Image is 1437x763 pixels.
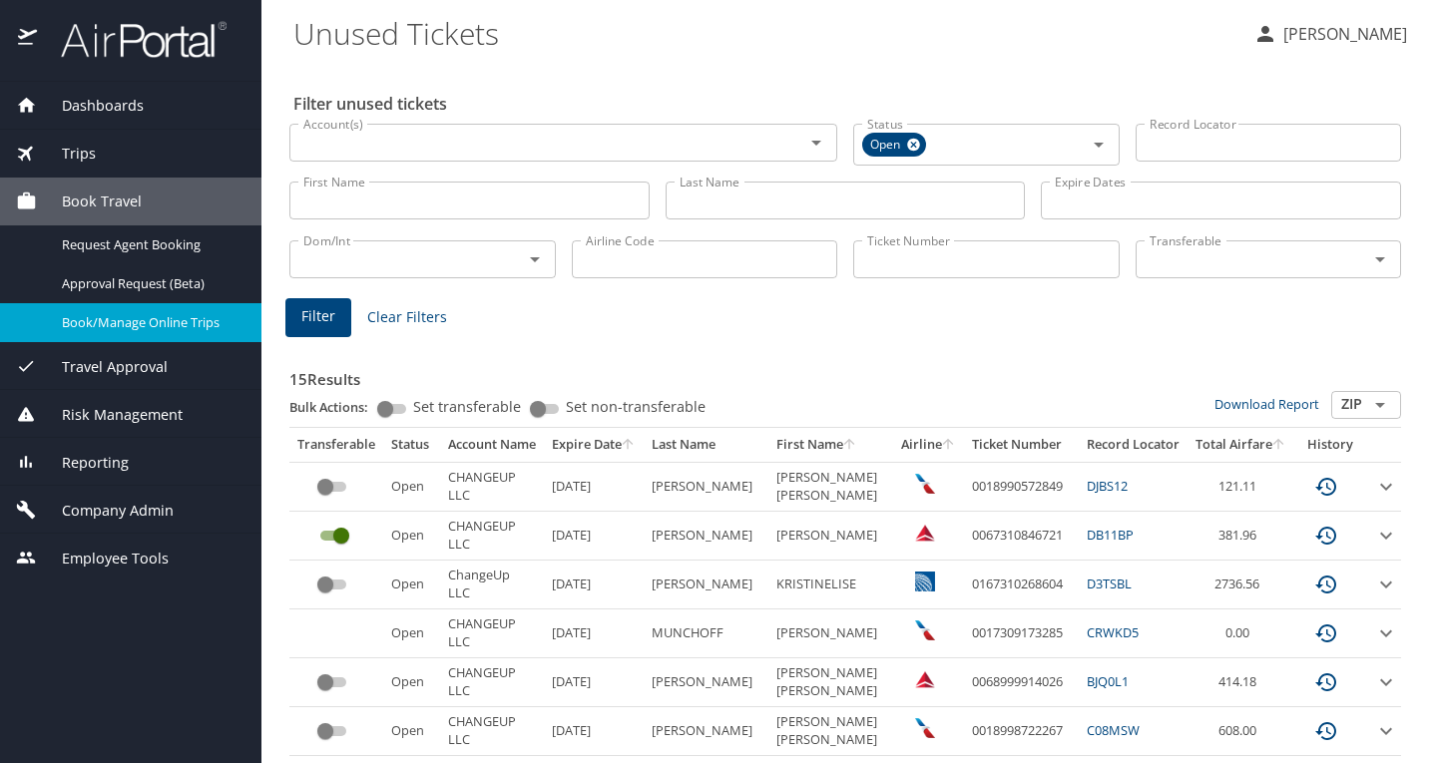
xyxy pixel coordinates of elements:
[893,428,964,462] th: Airline
[18,20,39,59] img: icon-airportal.png
[544,561,644,609] td: [DATE]
[768,707,893,756] td: [PERSON_NAME] [PERSON_NAME]
[544,658,644,707] td: [DATE]
[544,609,644,658] td: [DATE]
[644,462,768,511] td: [PERSON_NAME]
[37,452,129,474] span: Reporting
[367,305,447,330] span: Clear Filters
[37,500,174,522] span: Company Admin
[440,428,544,462] th: Account Name
[802,129,830,157] button: Open
[1188,428,1294,462] th: Total Airfare
[862,133,926,157] div: Open
[1188,561,1294,609] td: 2736.56
[915,718,935,738] img: American Airlines
[862,135,912,156] span: Open
[440,707,544,756] td: CHANGEUP LLC
[964,462,1079,511] td: 0018990572849
[644,658,768,707] td: [PERSON_NAME]
[1366,391,1394,419] button: Open
[1087,526,1134,544] a: DB11BP
[644,428,768,462] th: Last Name
[942,439,956,452] button: sort
[843,439,857,452] button: sort
[544,512,644,561] td: [DATE]
[644,609,768,658] td: MUNCHOFF
[37,404,183,426] span: Risk Management
[1087,623,1139,641] a: CRWKD5
[1087,672,1129,690] a: BJQ0L1
[964,561,1079,609] td: 0167310268604
[440,561,544,609] td: ChangeUp LLC
[440,658,544,707] td: CHANGEUP LLC
[964,707,1079,756] td: 0018998722267
[1087,477,1128,495] a: DJBS12
[289,398,384,416] p: Bulk Actions:
[1366,245,1394,273] button: Open
[915,474,935,494] img: American Airlines
[383,561,440,609] td: Open
[521,245,549,273] button: Open
[62,313,238,332] span: Book/Manage Online Trips
[964,609,1079,658] td: 0017309173285
[644,512,768,561] td: [PERSON_NAME]
[566,400,706,414] span: Set non-transferable
[1277,22,1407,46] p: [PERSON_NAME]
[37,143,96,165] span: Trips
[37,191,142,212] span: Book Travel
[644,707,768,756] td: [PERSON_NAME]
[1079,428,1188,462] th: Record Locator
[622,439,636,452] button: sort
[768,609,893,658] td: [PERSON_NAME]
[1188,462,1294,511] td: 121.11
[289,356,1401,391] h3: 15 Results
[768,462,893,511] td: [PERSON_NAME] [PERSON_NAME]
[440,512,544,561] td: CHANGEUP LLC
[359,299,455,336] button: Clear Filters
[1085,131,1113,159] button: Open
[1272,439,1286,452] button: sort
[413,400,521,414] span: Set transferable
[1374,719,1398,743] button: expand row
[293,88,1405,120] h2: Filter unused tickets
[37,356,168,378] span: Travel Approval
[964,658,1079,707] td: 0068999914026
[383,658,440,707] td: Open
[544,462,644,511] td: [DATE]
[37,95,144,117] span: Dashboards
[964,512,1079,561] td: 0067310846721
[1188,512,1294,561] td: 381.96
[915,523,935,543] img: VxQ0i4AAAAASUVORK5CYII=
[62,274,238,293] span: Approval Request (Beta)
[297,436,375,454] div: Transferable
[544,707,644,756] td: [DATE]
[768,512,893,561] td: [PERSON_NAME]
[1188,658,1294,707] td: 414.18
[1374,524,1398,548] button: expand row
[1374,475,1398,499] button: expand row
[915,669,935,689] img: Delta Airlines
[1294,428,1366,462] th: History
[1214,395,1319,413] a: Download Report
[37,548,169,570] span: Employee Tools
[1374,621,1398,645] button: expand row
[383,707,440,756] td: Open
[1245,16,1415,52] button: [PERSON_NAME]
[544,428,644,462] th: Expire Date
[644,561,768,609] td: [PERSON_NAME]
[768,658,893,707] td: [PERSON_NAME] [PERSON_NAME]
[768,428,893,462] th: First Name
[1087,721,1140,739] a: C08MSW
[293,2,1237,64] h1: Unused Tickets
[440,609,544,658] td: CHANGEUP LLC
[440,462,544,511] td: CHANGEUP LLC
[1188,609,1294,658] td: 0.00
[383,462,440,511] td: Open
[1374,572,1398,596] button: expand row
[964,428,1079,462] th: Ticket Number
[915,572,935,591] img: United Airlines
[383,512,440,561] td: Open
[62,235,238,254] span: Request Agent Booking
[1087,574,1132,592] a: D3TSBL
[915,620,935,640] img: American Airlines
